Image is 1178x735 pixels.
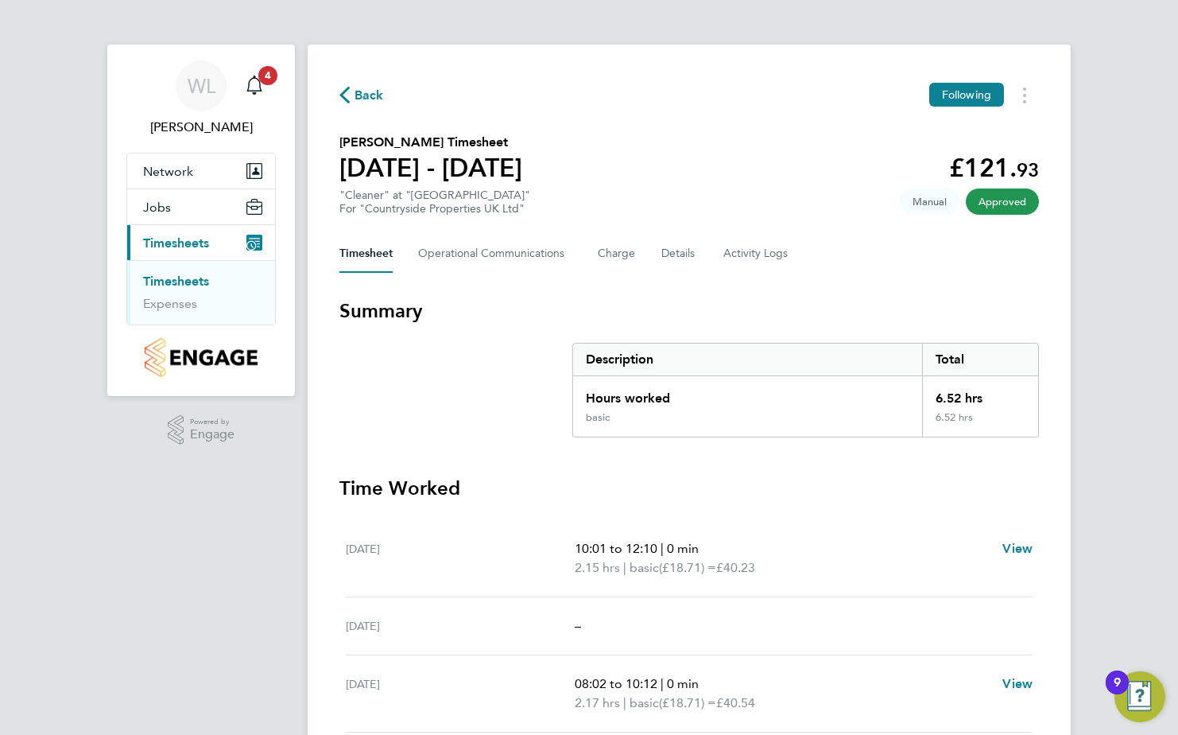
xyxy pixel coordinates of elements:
[126,60,276,137] a: WL[PERSON_NAME]
[1002,541,1033,556] span: View
[630,694,659,713] span: basic
[258,66,277,85] span: 4
[127,260,275,325] div: Timesheets
[339,202,530,216] div: For "Countryside Properties UK Ltd"
[575,618,581,633] span: –
[346,539,575,577] div: [DATE]
[339,298,1039,324] h3: Summary
[922,376,1038,411] div: 6.52 hrs
[1114,682,1121,703] div: 9
[127,189,275,224] button: Jobs
[716,695,755,710] span: £40.54
[1017,158,1039,181] span: 93
[575,676,657,691] span: 08:02 to 10:12
[572,343,1039,437] div: Summary
[339,235,393,273] button: Timesheet
[339,476,1039,501] h3: Time Worked
[238,60,270,111] a: 4
[949,153,1039,183] app-decimal: £121.
[667,676,699,691] span: 0 min
[659,695,716,710] span: (£18.71) =
[1002,675,1033,694] a: View
[190,428,234,441] span: Engage
[575,560,620,575] span: 2.15 hrs
[418,235,572,273] button: Operational Communications
[127,154,275,189] button: Network
[339,133,522,152] h2: [PERSON_NAME] Timesheet
[1114,671,1165,722] button: Open Resource Center, 9 new notifications
[942,87,991,102] span: Following
[586,411,610,424] div: basic
[659,560,716,575] span: (£18.71) =
[143,274,209,289] a: Timesheets
[188,76,215,96] span: WL
[1010,83,1039,107] button: Timesheets Menu
[355,86,384,105] span: Back
[339,85,384,105] button: Back
[667,541,699,556] span: 0 min
[143,200,171,215] span: Jobs
[346,616,575,636] div: [DATE]
[966,189,1039,215] span: This timesheet has been approved.
[598,235,636,273] button: Charge
[922,411,1038,437] div: 6.52 hrs
[623,695,626,710] span: |
[127,225,275,260] button: Timesheets
[573,376,922,411] div: Hours worked
[630,558,659,577] span: basic
[143,235,209,251] span: Timesheets
[346,675,575,713] div: [DATE]
[107,45,295,396] nav: Main navigation
[126,118,276,137] span: Wayne Lawson
[575,541,657,556] span: 10:01 to 12:10
[661,541,664,556] span: |
[623,560,626,575] span: |
[145,338,257,377] img: countryside-properties-logo-retina.png
[575,695,620,710] span: 2.17 hrs
[339,189,530,216] div: "Cleaner" at "[GEOGRAPHIC_DATA]"
[1002,539,1033,558] a: View
[661,676,664,691] span: |
[716,560,755,575] span: £40.23
[143,164,193,179] span: Network
[900,189,959,215] span: This timesheet was manually created.
[126,338,276,377] a: Go to home page
[1002,676,1033,691] span: View
[573,344,922,375] div: Description
[168,415,235,445] a: Powered byEngage
[929,83,1004,107] button: Following
[922,344,1038,375] div: Total
[190,415,234,429] span: Powered by
[723,235,790,273] button: Activity Logs
[339,152,522,184] h1: [DATE] - [DATE]
[143,296,197,311] a: Expenses
[661,235,698,273] button: Details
